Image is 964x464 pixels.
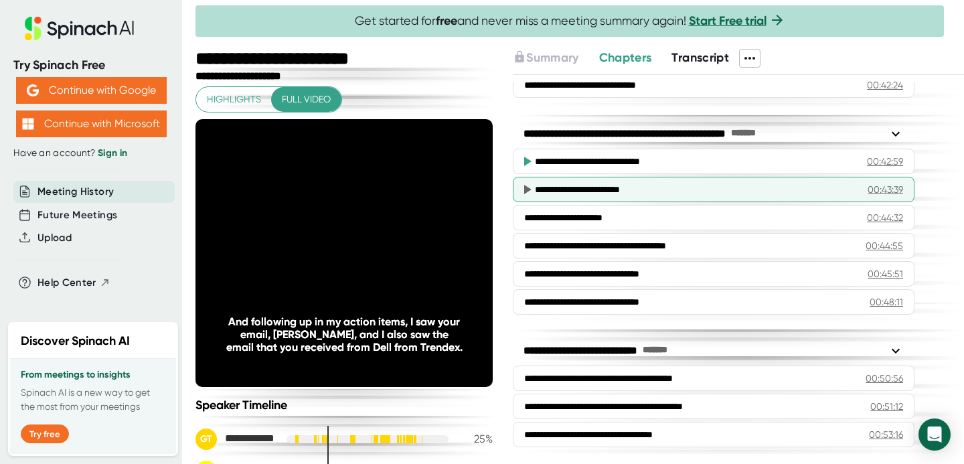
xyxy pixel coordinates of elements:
div: 00:51:12 [870,400,903,413]
div: 00:53:16 [869,428,903,441]
span: Highlights [207,91,261,108]
div: 00:50:56 [866,372,903,385]
button: Chapters [599,49,652,67]
span: Summary [526,50,578,65]
a: Start Free trial [689,13,767,28]
span: Transcript [671,50,729,65]
img: Aehbyd4JwY73AAAAAElFTkSuQmCC [27,84,39,96]
div: 00:43:39 [868,183,903,196]
button: Summary [513,49,578,67]
a: Sign in [98,147,127,159]
span: Chapters [599,50,652,65]
p: Spinach AI is a new way to get the most from your meetings [21,386,165,414]
button: Try free [21,424,69,443]
button: Continue with Microsoft [16,110,167,137]
div: Open Intercom Messenger [918,418,951,451]
div: And following up in my action items, I saw your email, [PERSON_NAME], and I also saw the email th... [225,315,463,354]
button: Full video [271,87,341,112]
b: free [436,13,457,28]
div: Speaker Timeline [195,398,493,412]
span: Help Center [37,275,96,291]
h2: Discover Spinach AI [21,332,130,350]
div: 00:48:11 [870,295,903,309]
button: Upload [37,230,72,246]
div: 00:44:32 [867,211,903,224]
button: Help Center [37,275,110,291]
div: 25 % [459,433,493,445]
span: Full video [282,91,331,108]
h3: From meetings to insights [21,370,165,380]
div: 00:45:51 [868,267,903,281]
button: Highlights [196,87,272,112]
button: Meeting History [37,184,114,200]
div: 00:42:24 [867,78,903,92]
button: Transcript [671,49,729,67]
button: Continue with Google [16,77,167,104]
div: Have an account? [13,147,169,159]
button: Future Meetings [37,208,117,223]
div: GT [195,429,217,450]
div: 00:42:59 [867,155,903,168]
div: Try Spinach Free [13,58,169,73]
span: Get started for and never miss a meeting summary again! [355,13,785,29]
div: 00:44:55 [866,239,903,252]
